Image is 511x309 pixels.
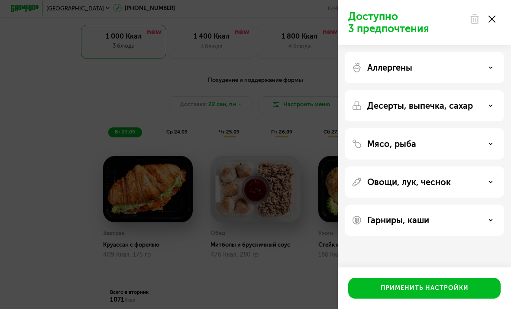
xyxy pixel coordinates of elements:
[367,101,473,111] p: Десерты, выпечка, сахар
[348,278,501,299] button: Применить настройки
[367,215,429,225] p: Гарниры, каши
[381,284,469,293] div: Применить настройки
[367,139,416,149] p: Мясо, рыба
[348,10,464,35] p: Доступно 3 предпочтения
[367,62,412,73] p: Аллергены
[367,177,451,187] p: Овощи, лук, чеснок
